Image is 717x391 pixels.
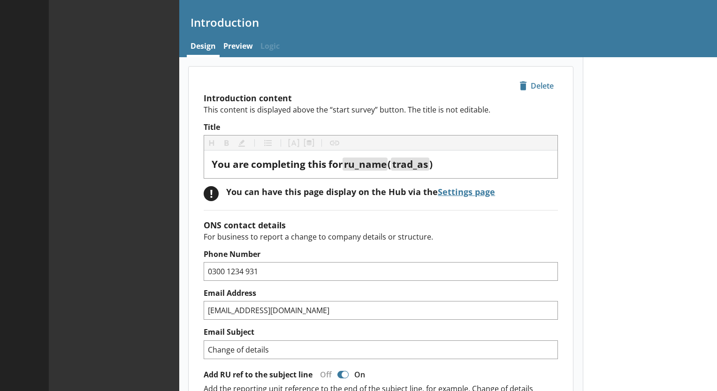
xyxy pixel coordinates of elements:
h2: Introduction content [204,92,558,104]
div: On [351,369,373,380]
div: You can have this page display on the Hub via the [226,186,495,197]
label: Phone Number [204,249,558,259]
h2: ONS contact details [204,219,558,231]
label: Email Subject [204,327,558,337]
span: You are completing this for [212,158,343,171]
button: Delete [515,78,558,94]
a: Settings page [438,186,495,197]
div: Off [313,369,336,380]
p: For business to report a change to company details or structure. [204,232,558,242]
span: ( [388,158,391,171]
span: trad_as [392,158,428,171]
div: ! [204,186,219,201]
p: This content is displayed above the “start survey” button. The title is not editable. [204,105,558,115]
div: Title [212,158,550,171]
span: Logic [257,37,283,57]
a: Preview [220,37,257,57]
h1: Introduction [191,15,706,30]
a: Design [187,37,220,57]
span: Delete [516,78,557,93]
label: Title [204,122,558,132]
label: Add RU ref to the subject line [204,370,313,380]
span: ) [429,158,433,171]
label: Email Address [204,288,558,298]
span: ru_name [344,158,387,171]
